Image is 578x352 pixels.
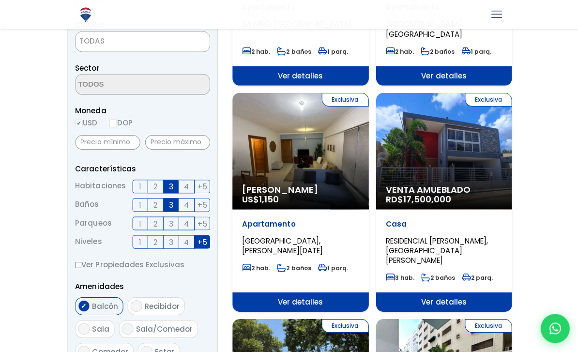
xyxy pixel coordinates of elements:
span: 3 [168,199,173,211]
span: 2 baños [276,47,310,55]
span: TODAS [75,31,210,52]
span: 2 parq. [461,273,492,281]
span: 2 [153,180,157,192]
a: Exclusiva [PERSON_NAME] US$1,150 Apartamento [GEOGRAPHIC_DATA], [PERSON_NAME][DATE] 2 hab. 2 baño... [232,92,368,311]
span: 2 baños [276,263,310,271]
span: 2 hab. [242,263,270,271]
span: 3 hab. [385,273,413,281]
span: 4 [184,199,189,211]
a: mobile menu [487,6,503,23]
input: Sala/Comedor [122,322,133,334]
span: Venta Amueblado [385,184,502,194]
span: Moneda [75,104,210,116]
span: Ver detalles [232,291,368,311]
img: Logo de REMAX [77,6,94,23]
span: Balcón [92,300,118,310]
label: USD [75,116,97,128]
a: Exclusiva Venta Amueblado RD$17,500,000 Casa RESIDENCIAL [PERSON_NAME], [GEOGRAPHIC_DATA][PERSON_... [375,92,511,311]
span: 2 baños [420,47,454,55]
span: 3 [168,180,173,192]
span: 3 [168,235,173,247]
span: Ver detalles [232,66,368,85]
span: Exclusiva [464,318,511,332]
input: Balcón [78,299,90,311]
span: US$ [242,193,278,205]
p: Características [75,162,210,174]
span: Habitaciones [75,179,125,193]
span: 4 [184,235,189,247]
span: TODAS [76,34,209,47]
span: +5 [197,199,207,211]
p: Apartamento [242,218,358,228]
span: 1 [139,217,141,229]
span: 4 [184,217,189,229]
span: Recibidor [144,300,179,310]
input: USD [75,119,83,127]
span: TODAS [79,35,104,46]
input: Ver Propiedades Exclusivas [75,261,81,267]
span: Exclusiva [321,318,368,332]
span: +5 [197,180,207,192]
span: 1 [139,199,141,211]
span: [PERSON_NAME] [242,184,358,194]
label: DOP [109,116,132,128]
span: 2 baños [420,273,454,281]
span: Exclusiva [321,92,368,106]
input: Precio mínimo [75,135,140,149]
span: +5 [197,217,207,229]
span: Niveles [75,234,102,248]
span: 2 [153,217,157,229]
span: [GEOGRAPHIC_DATA], [PERSON_NAME][DATE] [242,235,322,255]
span: Sala [92,323,109,333]
p: Amenidades [75,279,210,291]
span: Sala/Comedor [136,323,192,333]
span: 17,500,000 [402,193,450,205]
input: Recibidor [130,299,142,311]
span: RESIDENCIAL [PERSON_NAME], [GEOGRAPHIC_DATA][PERSON_NAME] [385,235,487,264]
span: 2 hab. [242,47,270,55]
textarea: Search [76,74,169,95]
span: 3 [168,217,173,229]
span: 1,150 [259,193,278,205]
span: RD$ [385,193,450,205]
span: Baños [75,198,99,211]
p: Casa [385,218,502,228]
span: 2 [153,235,157,247]
span: Ver detalles [375,66,511,85]
span: 4 [184,180,189,192]
span: 2 [153,199,157,211]
span: Exclusiva [464,92,511,106]
span: Sector [75,62,99,73]
input: DOP [109,119,117,127]
input: Sala [78,322,90,334]
span: 1 parq. [317,263,347,271]
span: 1 [139,235,141,247]
span: Ver detalles [375,291,511,311]
span: 1 parq. [317,47,347,55]
span: 2 hab. [385,47,413,55]
input: Precio máximo [145,135,210,149]
span: Parqueos [75,216,111,230]
span: +5 [197,235,207,247]
label: Ver Propiedades Exclusivas [75,258,210,270]
span: 1 parq. [460,47,490,55]
span: 1 [139,180,141,192]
